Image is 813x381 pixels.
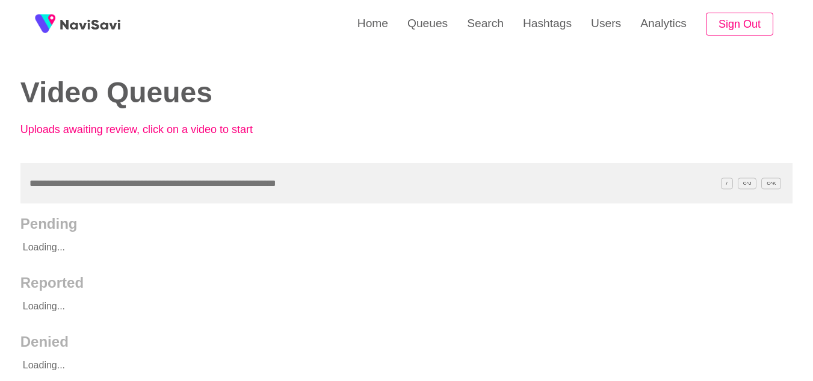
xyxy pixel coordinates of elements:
p: Uploads awaiting review, click on a video to start [20,123,285,136]
span: C^J [738,178,757,189]
img: fireSpot [30,9,60,39]
p: Loading... [20,232,716,262]
p: Loading... [20,350,716,380]
span: C^K [761,178,781,189]
h2: Video Queues [20,77,389,109]
img: fireSpot [60,18,120,30]
p: Loading... [20,291,716,321]
h2: Pending [20,215,793,232]
h2: Reported [20,274,793,291]
span: / [721,178,733,189]
h2: Denied [20,333,793,350]
button: Sign Out [706,13,773,36]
